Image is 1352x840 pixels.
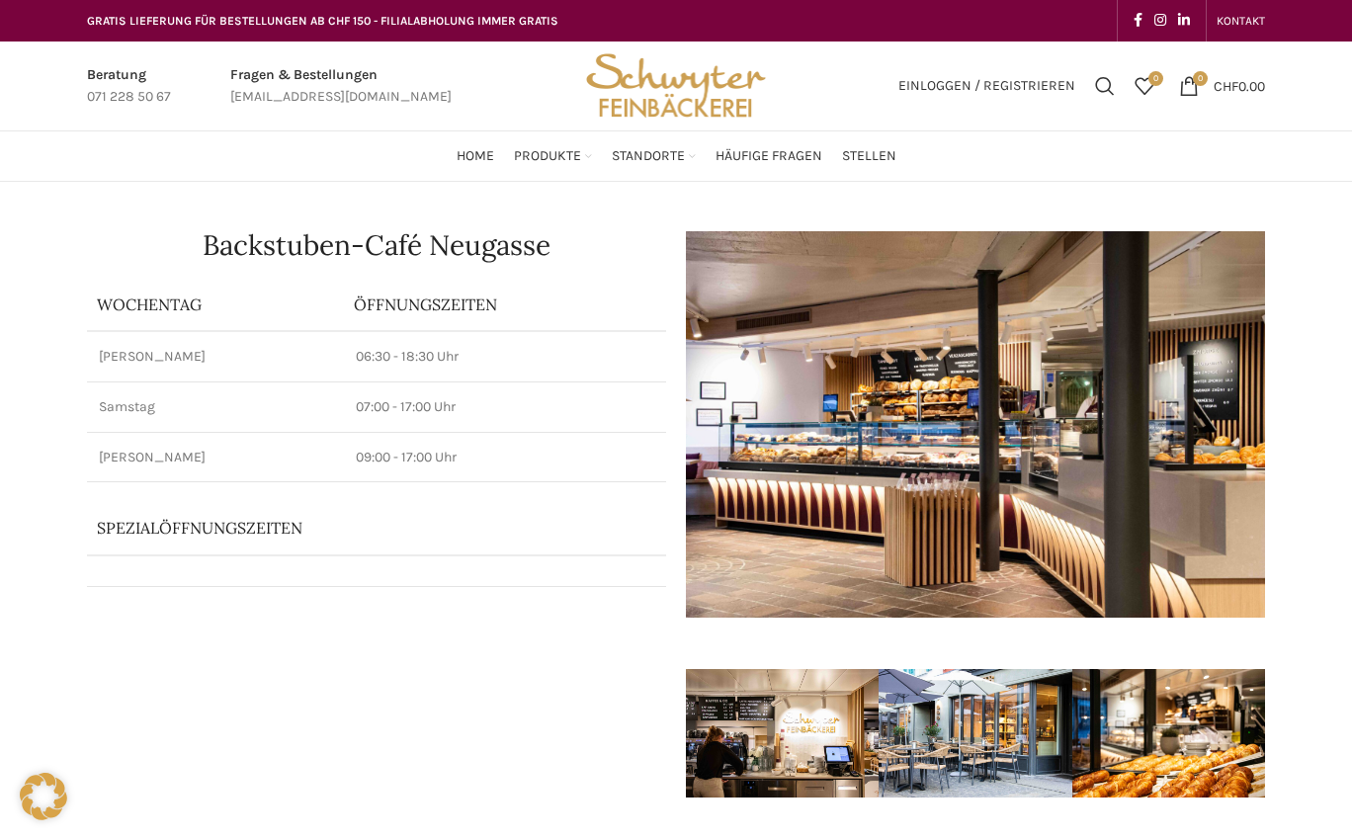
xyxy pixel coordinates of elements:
a: Linkedin social link [1172,7,1196,35]
a: Infobox link [230,64,452,109]
p: [PERSON_NAME] [99,448,332,467]
a: Produkte [514,136,592,176]
bdi: 0.00 [1214,77,1265,94]
h1: Backstuben-Café Neugasse [87,231,666,259]
p: Spezialöffnungszeiten [97,517,601,539]
p: Samstag [99,397,332,417]
a: Standorte [612,136,696,176]
a: 0 [1125,66,1164,106]
a: Einloggen / Registrieren [888,66,1085,106]
a: Infobox link [87,64,171,109]
a: Suchen [1085,66,1125,106]
a: Site logo [579,76,773,93]
span: Standorte [612,147,685,166]
p: [PERSON_NAME] [99,347,332,367]
span: Produkte [514,147,581,166]
a: Stellen [842,136,896,176]
img: schwyter-12 [1072,669,1265,798]
span: Home [457,147,494,166]
a: Facebook social link [1128,7,1148,35]
img: schwyter-61 [879,669,1071,798]
div: Secondary navigation [1207,1,1275,41]
a: Instagram social link [1148,7,1172,35]
span: Stellen [842,147,896,166]
span: 0 [1193,71,1208,86]
a: Home [457,136,494,176]
span: Häufige Fragen [716,147,822,166]
p: 09:00 - 17:00 Uhr [356,448,654,467]
div: Main navigation [77,136,1275,176]
p: ÖFFNUNGSZEITEN [354,294,656,315]
span: CHF [1214,77,1238,94]
a: 0 CHF0.00 [1169,66,1275,106]
span: Einloggen / Registrieren [898,79,1075,93]
p: 06:30 - 18:30 Uhr [356,347,654,367]
p: 07:00 - 17:00 Uhr [356,397,654,417]
span: KONTAKT [1217,14,1265,28]
img: schwyter-17 [686,669,879,798]
div: Meine Wunschliste [1125,66,1164,106]
span: 0 [1148,71,1163,86]
a: KONTAKT [1217,1,1265,41]
img: Bäckerei Schwyter [579,42,773,130]
a: Häufige Fragen [716,136,822,176]
span: GRATIS LIEFERUNG FÜR BESTELLUNGEN AB CHF 150 - FILIALABHOLUNG IMMER GRATIS [87,14,558,28]
p: Wochentag [97,294,334,315]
